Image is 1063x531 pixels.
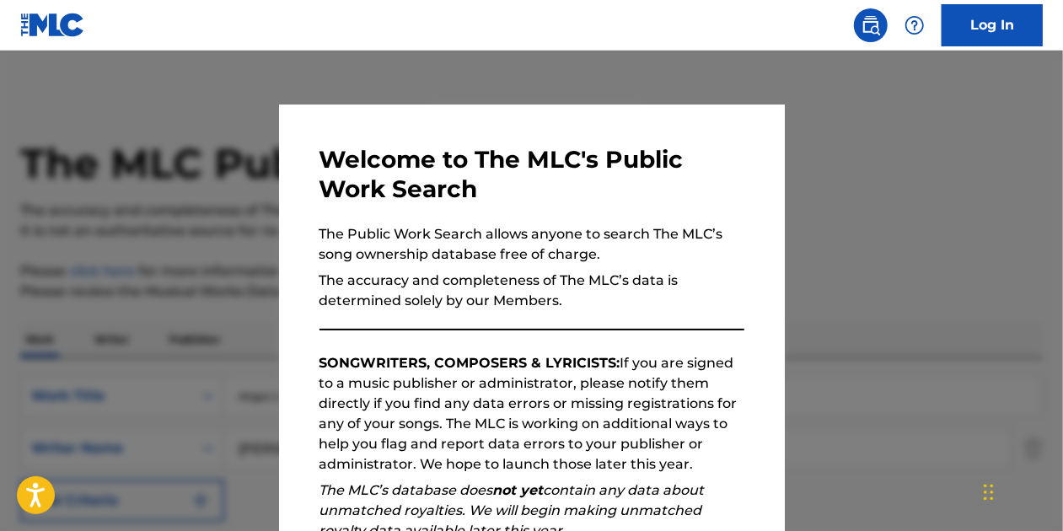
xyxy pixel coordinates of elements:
h3: Welcome to The MLC's Public Work Search [319,145,744,204]
strong: SONGWRITERS, COMPOSERS & LYRICISTS: [319,355,620,371]
p: The Public Work Search allows anyone to search The MLC’s song ownership database free of charge. [319,224,744,265]
strong: not yet [493,482,544,498]
div: Help [898,8,931,42]
p: The accuracy and completeness of The MLC’s data is determined solely by our Members. [319,271,744,311]
div: Drag [984,467,994,518]
a: Log In [942,4,1043,46]
img: help [905,15,925,35]
img: MLC Logo [20,13,85,37]
img: search [861,15,881,35]
iframe: Chat Widget [979,450,1063,531]
p: If you are signed to a music publisher or administrator, please notify them directly if you find ... [319,353,744,475]
a: Public Search [854,8,888,42]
